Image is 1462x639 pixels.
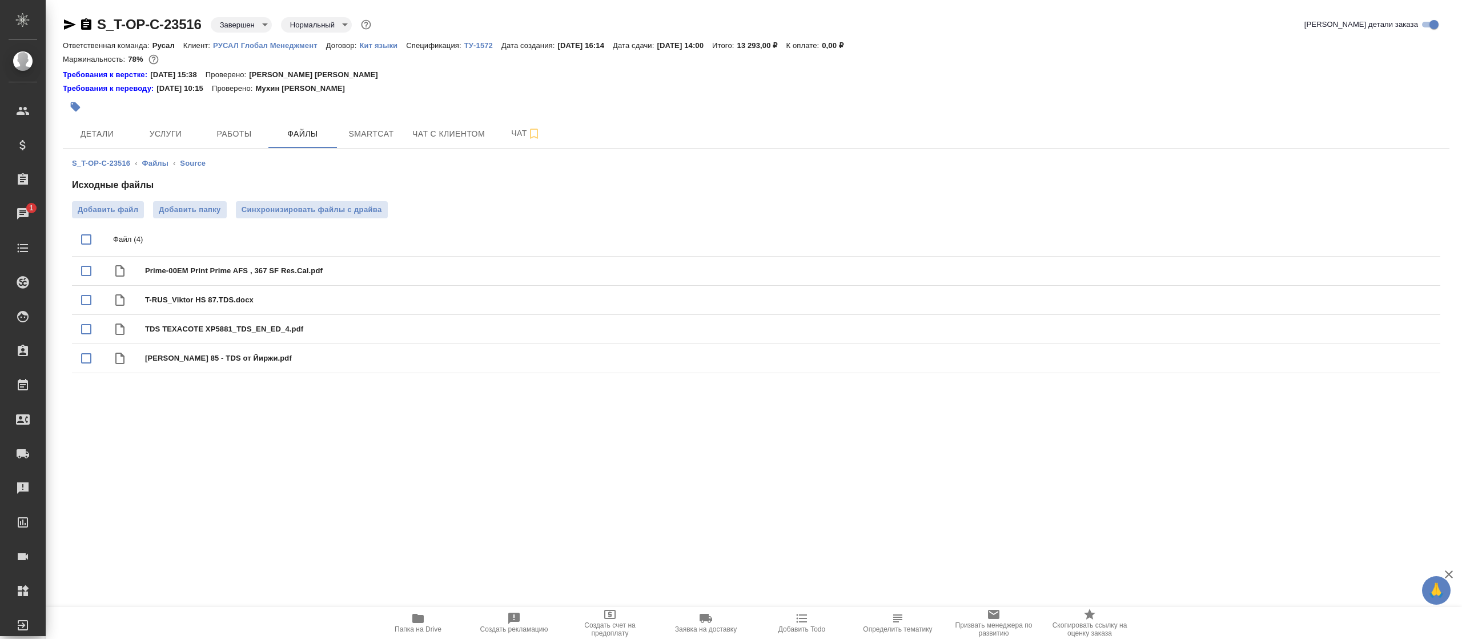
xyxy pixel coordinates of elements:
span: Добавить папку [159,204,220,215]
p: 0,00 ₽ [822,41,852,50]
p: [PERSON_NAME] [PERSON_NAME] [249,69,387,81]
p: [DATE] 10:15 [156,83,212,94]
a: S_T-OP-C-23516 [72,159,130,167]
p: РУСАЛ Глобал Менеджмент [213,41,326,50]
p: [DATE] 16:14 [557,41,613,50]
p: 78% [128,55,146,63]
p: Мухин [PERSON_NAME] [255,83,354,94]
p: Договор: [326,41,360,50]
p: Дата создания: [501,41,557,50]
a: РУСАЛ Глобал Менеджмент [213,40,326,50]
p: Ответственная команда: [63,41,152,50]
p: Маржинальность: [63,55,128,63]
p: Кит языки [359,41,406,50]
p: Клиент: [183,41,213,50]
a: Source [180,159,206,167]
p: Проверено: [206,69,250,81]
p: Спецификация: [406,41,464,50]
span: Добавить файл [78,204,138,215]
li: ‹ [173,158,175,169]
a: 1 [3,199,43,228]
span: Smartcat [344,127,399,141]
span: Файлы [275,127,330,141]
button: Доп статусы указывают на важность/срочность заказа [359,17,373,32]
a: Требования к верстке: [63,69,150,81]
p: Файл (4) [113,234,1431,245]
button: Скопировать ссылку для ЯМессенджера [63,18,77,31]
button: Добавить тэг [63,94,88,119]
p: Дата сдачи: [613,41,657,50]
p: Русал [152,41,183,50]
h4: Исходные файлы [72,178,1440,192]
p: Проверено: [212,83,256,94]
div: Завершен [281,17,352,33]
span: Чат [499,126,553,141]
a: Файлы [142,159,168,167]
span: Услуги [138,127,193,141]
div: Нажми, чтобы открыть папку с инструкцией [63,83,156,94]
span: Детали [70,127,124,141]
span: Prime-00EM Print Prime AFS , 367 SF Res.Cal.pdf [145,265,1431,277]
span: [PERSON_NAME] детали заказа [1304,19,1418,30]
button: 2400.66 RUB; [146,52,161,67]
button: 🙏 [1422,576,1451,605]
a: Кит языки [359,40,406,50]
div: Завершен [211,17,272,33]
span: T-RUS_Viktor HS 87.TDS.docx [145,294,1431,306]
p: [DATE] 14:00 [657,41,712,50]
p: ТУ-1572 [464,41,501,50]
label: Добавить файл [72,201,144,218]
span: Чат с клиентом [412,127,485,141]
p: К оплате: [786,41,822,50]
button: Добавить папку [153,201,226,218]
button: Скопировать ссылку [79,18,93,31]
span: TDS TEXACOTE XP5881_TDS_EN_ED_4.pdf [145,324,1431,335]
a: S_T-OP-C-23516 [97,17,202,32]
nav: breadcrumb [72,158,1440,169]
span: Работы [207,127,262,141]
svg: Подписаться [527,127,541,141]
button: Синхронизировать файлы с драйва [236,201,388,218]
div: Нажми, чтобы открыть папку с инструкцией [63,69,150,81]
p: [DATE] 15:38 [150,69,206,81]
a: Требования к переводу: [63,83,156,94]
button: Нормальный [287,20,338,30]
span: [PERSON_NAME] 85 - TDS от Йиржи.pdf [145,353,1431,364]
span: Синхронизировать файлы с драйва [242,204,382,215]
button: Завершен [216,20,258,30]
span: 1 [22,202,40,214]
span: 🙏 [1427,578,1446,602]
a: ТУ-1572 [464,40,501,50]
p: 13 293,00 ₽ [737,41,786,50]
p: Итого: [712,41,737,50]
li: ‹ [135,158,137,169]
